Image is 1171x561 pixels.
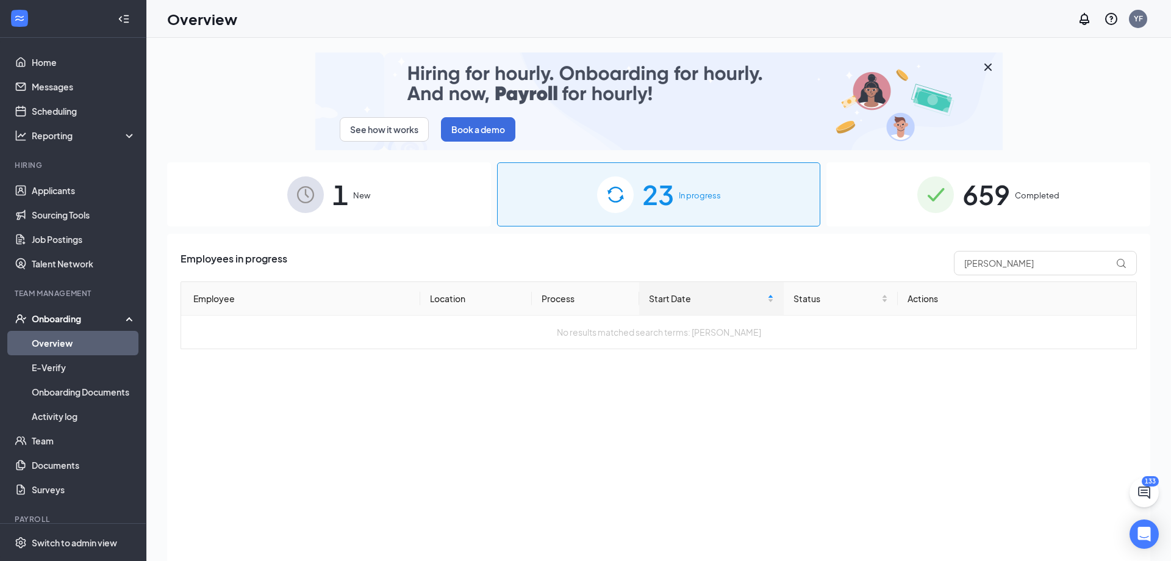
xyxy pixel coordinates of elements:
[1137,485,1151,500] svg: ChatActive
[1142,476,1159,487] div: 133
[962,173,1010,215] span: 659
[181,251,287,275] span: Employees in progress
[32,453,136,477] a: Documents
[1130,478,1159,507] button: ChatActive
[649,292,765,305] span: Start Date
[1015,189,1059,201] span: Completed
[332,173,348,215] span: 1
[32,429,136,453] a: Team
[353,189,370,201] span: New
[15,313,27,325] svg: UserCheck
[1130,519,1159,549] div: Open Intercom Messenger
[32,99,136,123] a: Scheduling
[32,227,136,252] a: Job Postings
[340,117,429,142] button: See how it works
[532,282,639,316] th: Process
[32,203,136,227] a: Sourcing Tools
[32,178,136,203] a: Applicants
[784,282,897,316] th: Status
[118,13,130,25] svg: Collapse
[181,282,420,316] th: Employee
[32,537,117,549] div: Switch to admin view
[32,74,136,99] a: Messages
[15,288,134,299] div: Team Management
[181,316,1136,349] td: No results matched search terms: [PERSON_NAME]
[32,252,136,276] a: Talent Network
[32,129,137,142] div: Reporting
[15,160,134,170] div: Hiring
[1077,12,1092,26] svg: Notifications
[898,282,1137,316] th: Actions
[32,50,136,74] a: Home
[32,355,136,380] a: E-Verify
[642,173,674,215] span: 23
[15,537,27,549] svg: Settings
[1134,13,1143,24] div: YF
[32,380,136,404] a: Onboarding Documents
[420,282,532,316] th: Location
[981,60,995,74] svg: Cross
[32,477,136,502] a: Surveys
[793,292,878,305] span: Status
[167,9,237,29] h1: Overview
[32,331,136,355] a: Overview
[15,514,134,524] div: Payroll
[15,129,27,142] svg: Analysis
[441,117,515,142] button: Book a demo
[315,52,1003,150] img: payroll-small.gif
[32,404,136,429] a: Activity log
[13,12,26,24] svg: WorkstreamLogo
[954,251,1137,275] input: Search by Name, Job Posting, or Process
[1104,12,1119,26] svg: QuestionInfo
[679,189,721,201] span: In progress
[32,313,126,325] div: Onboarding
